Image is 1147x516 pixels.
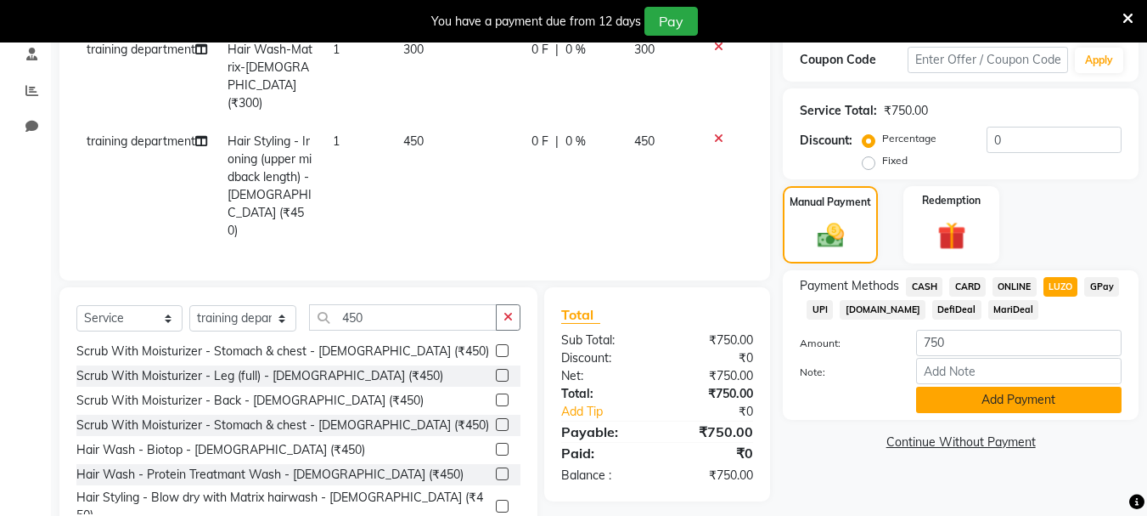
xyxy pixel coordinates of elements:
[809,220,852,251] img: _cash.svg
[1084,277,1119,297] span: GPay
[644,7,698,36] button: Pay
[531,133,548,150] span: 0 F
[555,133,559,150] span: |
[906,277,942,297] span: CASH
[228,133,312,238] span: Hair Styling - Ironing (upper midback length) - [DEMOGRAPHIC_DATA] (₹450)
[884,102,928,120] div: ₹750.00
[548,467,657,485] div: Balance :
[800,277,899,295] span: Payment Methods
[657,467,766,485] div: ₹750.00
[916,358,1122,384] input: Add Note
[76,392,424,410] div: Scrub With Moisturizer - Back - [DEMOGRAPHIC_DATA] (₹450)
[548,349,657,367] div: Discount:
[548,332,657,349] div: Sub Total:
[87,133,195,149] span: training department
[786,434,1135,451] a: Continue Without Payment
[932,300,981,320] span: DefiDeal
[657,422,766,442] div: ₹750.00
[657,367,766,385] div: ₹750.00
[565,133,586,150] span: 0 %
[916,330,1122,356] input: Amount
[657,385,766,403] div: ₹750.00
[634,42,655,57] span: 300
[76,417,489,434] div: Scrub With Moisturizer - Stomach & chest - [DEMOGRAPHIC_DATA] (₹450)
[1043,277,1078,297] span: LUZO
[634,133,655,149] span: 450
[76,466,464,484] div: Hair Wash - Protein Treatmant Wash - [DEMOGRAPHIC_DATA] (₹450)
[1075,48,1123,73] button: Apply
[840,300,925,320] span: [DOMAIN_NAME]
[882,131,936,146] label: Percentage
[800,102,877,120] div: Service Total:
[87,42,195,57] span: training department
[988,300,1039,320] span: MariDeal
[657,443,766,463] div: ₹0
[431,13,641,31] div: You have a payment due from 12 days
[76,441,365,459] div: Hair Wash - Biotop - [DEMOGRAPHIC_DATA] (₹450)
[561,306,600,324] span: Total
[922,193,981,208] label: Redemption
[333,42,340,57] span: 1
[882,153,908,168] label: Fixed
[787,365,902,380] label: Note:
[333,133,340,149] span: 1
[565,41,586,59] span: 0 %
[76,343,489,360] div: Scrub With Moisturizer - Stomach & chest - [DEMOGRAPHIC_DATA] (₹450)
[908,47,1068,73] input: Enter Offer / Coupon Code
[76,367,443,385] div: Scrub With Moisturizer - Leg (full) - [DEMOGRAPHIC_DATA] (₹450)
[548,385,657,403] div: Total:
[403,42,424,57] span: 300
[555,41,559,59] span: |
[676,403,767,421] div: ₹0
[657,332,766,349] div: ₹750.00
[309,304,497,331] input: Search or Scan
[800,51,907,69] div: Coupon Code
[548,367,657,385] div: Net:
[548,422,657,442] div: Payable:
[657,349,766,367] div: ₹0
[548,403,675,421] a: Add Tip
[548,443,657,463] div: Paid:
[403,133,424,149] span: 450
[929,218,975,253] img: _gift.svg
[949,277,986,297] span: CARD
[787,336,902,351] label: Amount:
[992,277,1037,297] span: ONLINE
[531,41,548,59] span: 0 F
[916,387,1122,413] button: Add Payment
[790,195,871,210] label: Manual Payment
[800,132,852,150] div: Discount:
[807,300,833,320] span: UPI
